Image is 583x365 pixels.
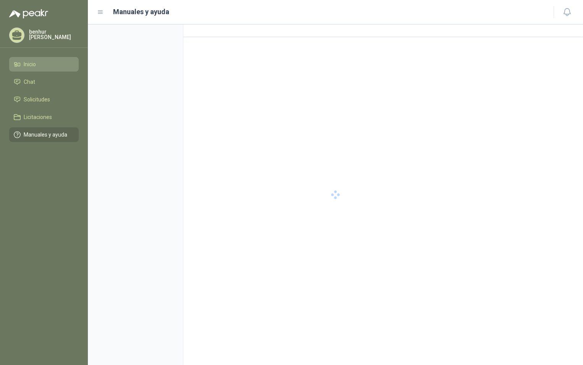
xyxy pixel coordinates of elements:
a: Manuales y ayuda [9,127,79,142]
span: Inicio [24,60,36,68]
img: Logo peakr [9,9,48,18]
p: benhur [PERSON_NAME] [29,29,79,40]
a: Chat [9,75,79,89]
a: Licitaciones [9,110,79,124]
h1: Manuales y ayuda [113,7,169,17]
span: Chat [24,78,35,86]
span: Solicitudes [24,95,50,104]
a: Solicitudes [9,92,79,107]
a: Inicio [9,57,79,72]
span: Manuales y ayuda [24,130,67,139]
span: Licitaciones [24,113,52,121]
